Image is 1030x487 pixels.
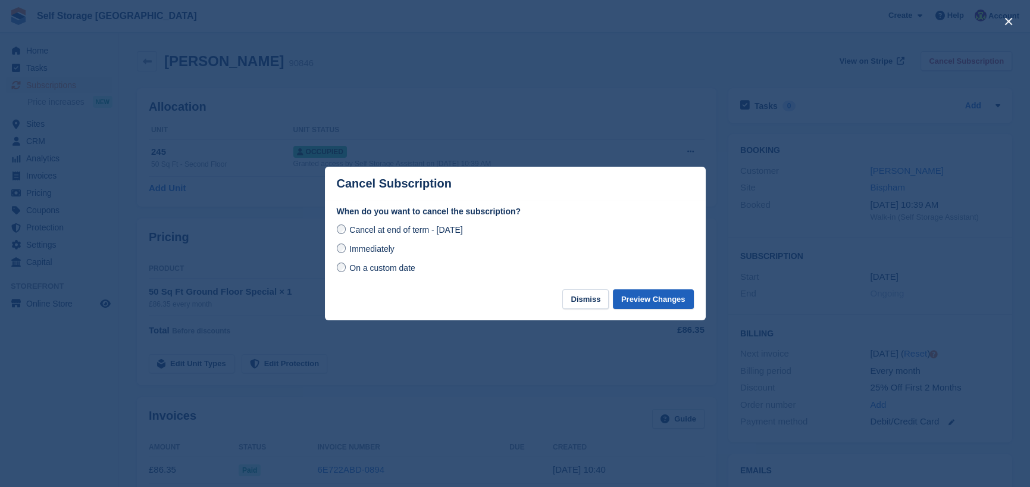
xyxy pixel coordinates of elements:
button: Dismiss [562,289,609,309]
label: When do you want to cancel the subscription? [337,205,694,218]
span: On a custom date [349,263,415,273]
input: Immediately [337,244,346,253]
button: close [999,12,1018,31]
p: Cancel Subscription [337,177,452,191]
button: Preview Changes [613,289,694,309]
input: Cancel at end of term - [DATE] [337,224,346,234]
span: Immediately [349,244,394,254]
span: Cancel at end of term - [DATE] [349,225,462,235]
input: On a custom date [337,263,346,272]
